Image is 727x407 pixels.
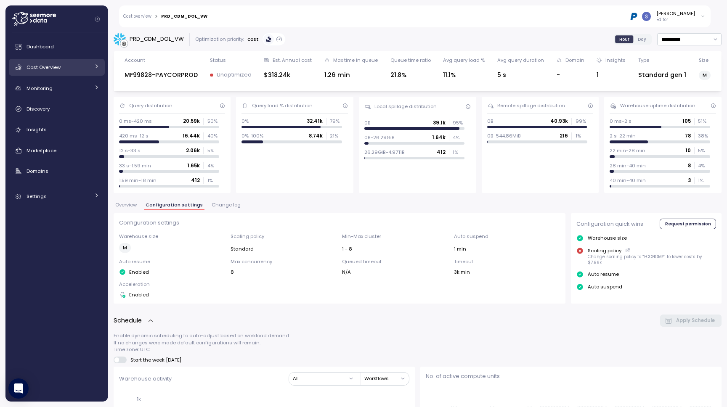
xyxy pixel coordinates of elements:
[610,118,631,124] p: 0 ms-2 s
[610,162,646,169] p: 28 min-40 min
[212,203,241,207] span: Change log
[688,177,691,184] p: 3
[119,258,225,265] p: Auto resume
[187,162,200,169] p: 1.65k
[610,147,645,154] p: 22 min-28 min
[114,332,722,353] p: Enable dynamic scheduling to auto-adjust based on workload demand. If no changes were made defaul...
[307,118,323,124] p: 32.41k
[119,375,172,383] p: Warehouse activity
[119,132,149,139] p: 420 ms-12 s
[125,70,198,80] div: MF99828-PAYCORPROD
[125,57,145,63] div: Account
[454,246,560,252] div: 1 min
[231,269,337,275] div: 8
[597,70,626,80] div: 1
[685,132,691,139] p: 78
[27,168,48,174] span: Domains
[119,291,225,298] div: Enabled
[119,219,560,227] p: Configuration settings
[610,177,646,184] p: 40 min-40 min
[9,80,105,97] a: Monitoring
[146,203,203,207] span: Configuration settings
[247,36,259,42] p: cost
[638,57,649,63] div: Type
[390,70,431,80] div: 21.8%
[364,134,395,141] p: 0B-26.29GiB
[161,14,207,18] div: PRD_CDM_DOL_VW
[123,243,127,252] span: M
[119,162,151,169] p: 33 s-1.59 min
[333,57,378,63] div: Max time in queue
[119,281,225,288] p: Acceleration
[264,70,312,80] div: $318.24k
[9,142,105,159] a: Marketplace
[342,258,448,265] p: Queued timeout
[119,118,152,124] p: 0 ms-420 ms
[676,315,715,326] span: Apply Schedule
[605,57,626,63] div: Insights
[207,132,219,139] p: 40 %
[241,132,263,139] p: 0%-100%
[330,118,342,124] p: 79 %
[619,36,629,42] span: Hour
[309,132,323,139] p: 8.74k
[698,132,710,139] p: 38 %
[364,119,371,126] p: 0B
[487,132,521,139] p: 0B-544.86MiB
[660,219,716,229] button: Request permission
[114,316,142,325] p: Schedule
[688,162,691,169] p: 8
[642,12,651,21] img: ACg8ocLCy7HMj59gwelRyEldAl2GQfy23E10ipDNf0SDYCnD3y85RA=s96-c
[390,57,431,63] div: Queue time ratio
[342,233,448,240] p: Min-Max cluster
[129,102,172,109] div: Query distribution
[565,57,584,63] div: Domain
[588,254,716,265] p: Change scaling policy to “ECONOMY” to lower costs by $7.96k
[119,233,225,240] p: Warehouse size
[443,70,485,80] div: 11.1%
[454,233,560,240] p: Auto suspend
[588,235,627,241] p: Warehouse size
[698,147,710,154] p: 5 %
[114,316,154,325] button: Schedule
[443,57,485,63] div: Avg query load %
[550,118,568,124] p: 40.93k
[195,36,244,42] div: Optimization priority:
[115,203,137,207] span: Overview
[27,126,47,133] span: Insights
[210,57,226,63] div: Status
[186,147,200,154] p: 2.06k
[183,132,200,139] p: 16.44k
[364,373,409,385] button: Workflows
[660,314,722,327] button: Apply Schedule
[454,258,560,265] p: Timeout
[217,71,252,79] p: Unoptimized
[588,283,622,290] p: Auto suspend
[252,102,313,109] div: Query load % distribution
[426,372,716,381] p: No. of active compute units
[432,134,446,141] p: 1.64k
[699,57,708,63] div: Size
[364,149,405,156] p: 26.29GiB-4.97TiB
[207,147,219,154] p: 5 %
[487,118,494,124] p: 0B
[231,233,337,240] p: Scaling policy
[8,378,29,399] div: Open Intercom Messenger
[656,10,695,17] div: [PERSON_NAME]
[576,132,587,139] p: 1 %
[453,149,464,156] p: 1 %
[433,119,446,126] p: 39.1k
[27,64,61,71] span: Cost Overview
[638,70,686,80] div: Standard gen 1
[698,162,710,169] p: 4 %
[207,162,219,169] p: 4 %
[682,118,691,124] p: 105
[9,188,105,205] a: Settings
[629,12,638,21] img: 68b03c81eca7ebbb46a2a292.PNG
[231,246,337,252] div: Standard
[557,70,584,80] div: -
[155,14,158,19] div: >
[453,119,464,126] p: 95 %
[330,132,342,139] p: 21 %
[130,35,184,43] div: PRD_CDM_DOL_VW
